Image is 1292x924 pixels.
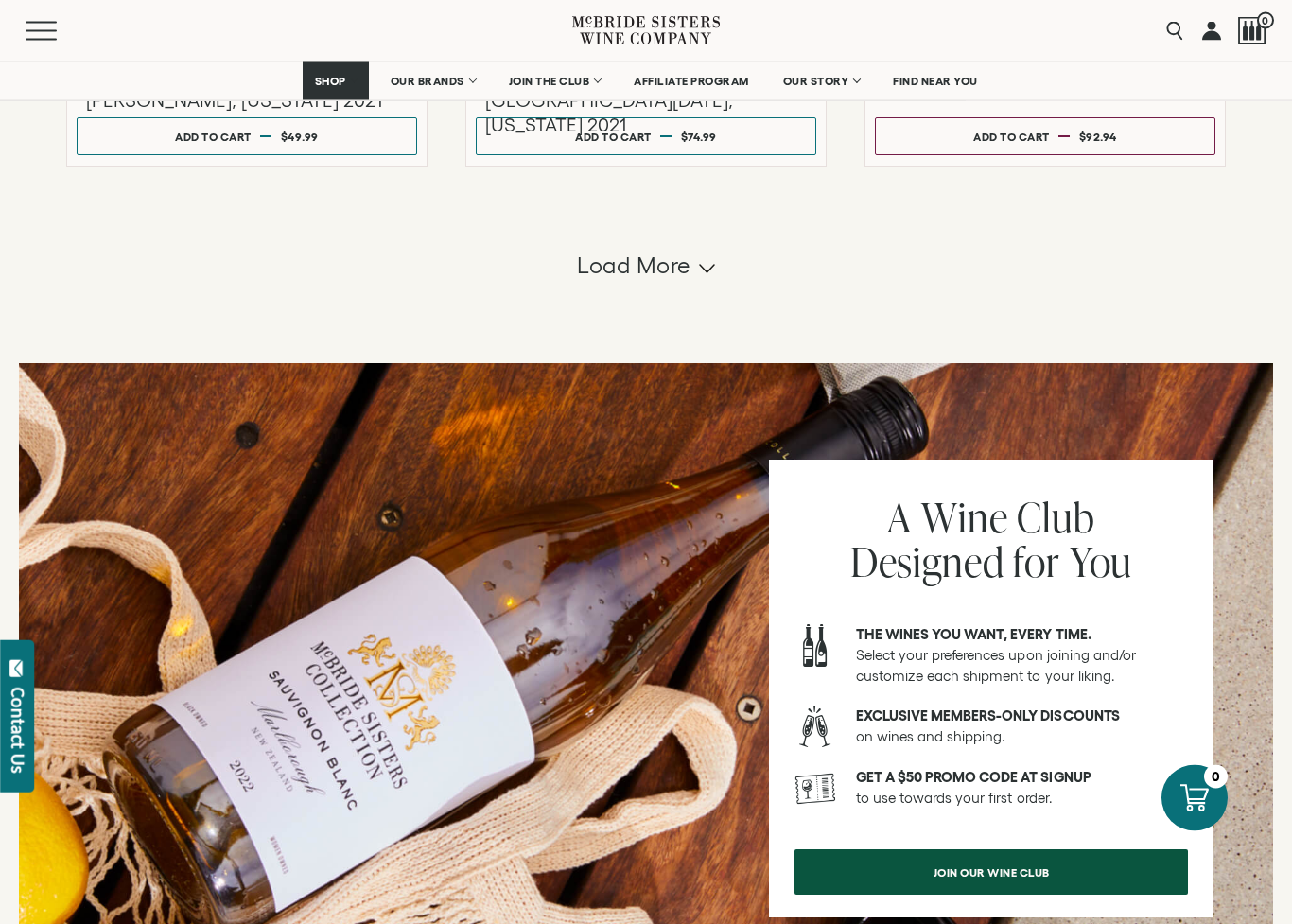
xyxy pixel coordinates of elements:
a: SHOP [303,62,369,100]
span: join our wine club [900,855,1083,892]
div: Add to cart [973,124,1050,151]
button: Mobile Menu Trigger [26,22,94,41]
strong: Exclusive members-only discounts [856,708,1120,724]
span: A [887,490,912,546]
a: AFFILIATE PROGRAM [621,62,761,100]
span: SHOP [315,75,347,88]
span: OUR STORY [783,75,849,88]
span: Wine [921,490,1007,546]
p: on wines and shipping. [856,706,1188,748]
a: JOIN THE CLUB [497,62,613,100]
span: Club [1017,490,1094,546]
span: $49.99 [281,131,319,144]
a: FIND NEAR YOU [881,62,990,100]
p: to use towards your first order. [856,768,1188,810]
button: Add to cart $49.99 [77,118,417,156]
div: Contact Us [9,688,27,774]
span: JOIN THE CLUB [509,75,590,88]
div: 0 [1204,765,1228,789]
span: $92.94 [1079,131,1117,144]
span: Load more [577,251,691,283]
button: Add to cart $92.94 [875,118,1215,156]
div: Add to cart [175,124,252,151]
span: 0 [1257,12,1274,29]
span: FIND NEAR YOU [893,75,978,88]
span: OUR BRANDS [391,75,464,88]
span: You [1070,534,1133,590]
button: Add to cart $74.99 [476,118,816,156]
a: OUR STORY [771,62,872,100]
button: Load more [577,244,715,289]
div: Add to cart [575,124,652,151]
strong: The wines you want, every time. [856,627,1091,643]
span: AFFILIATE PROGRAM [634,75,749,88]
p: Select your preferences upon joining and/or customize each shipment to your liking. [856,625,1188,688]
span: $74.99 [681,131,717,144]
span: for [1013,534,1060,590]
span: Designed [850,534,1004,590]
a: OUR BRANDS [378,62,487,100]
strong: Get a $50 promo code at signup [856,770,1091,786]
a: join our wine club [794,850,1188,896]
